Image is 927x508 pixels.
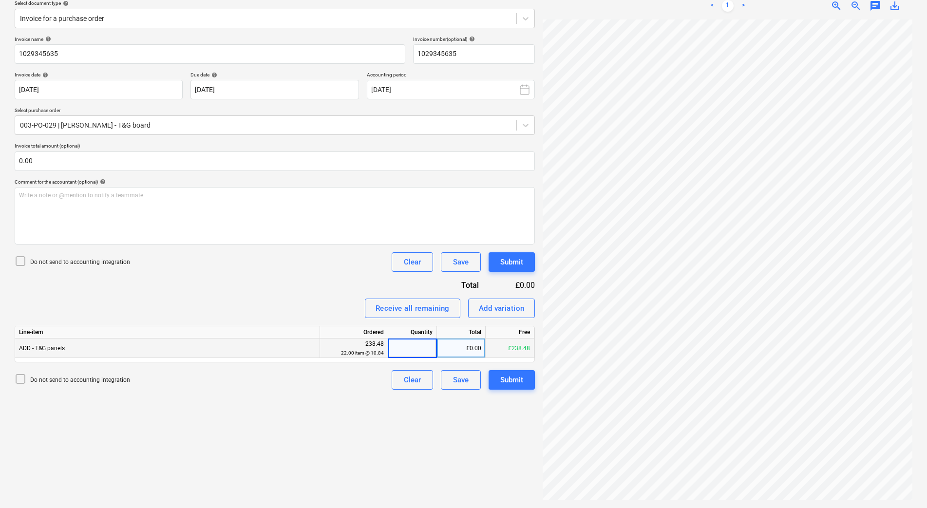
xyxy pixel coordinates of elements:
div: Clear [404,374,421,386]
span: help [467,36,475,42]
button: Receive all remaining [365,299,460,318]
div: Quantity [388,326,437,339]
input: Invoice date not specified [15,80,183,99]
div: Submit [500,256,523,268]
div: Save [453,256,469,268]
p: Select purchase order [15,107,535,115]
p: Accounting period [367,72,535,80]
button: Submit [489,252,535,272]
div: Due date [190,72,359,78]
div: Free [486,326,534,339]
div: Line-item [15,326,320,339]
div: Ordered [320,326,388,339]
p: Do not send to accounting integration [30,258,130,266]
span: help [209,72,217,78]
p: Do not send to accounting integration [30,376,130,384]
button: Clear [392,252,433,272]
div: £0.00 [494,280,535,291]
input: Invoice name [15,44,405,64]
div: £238.48 [486,339,534,358]
div: Invoice name [15,36,405,42]
button: Save [441,370,481,390]
span: help [40,72,48,78]
div: Invoice number (optional) [413,36,535,42]
button: Add variation [468,299,535,318]
div: Receive all remaining [376,302,450,315]
div: Submit [500,374,523,386]
span: help [43,36,51,42]
iframe: Chat Widget [878,461,927,508]
span: help [61,0,69,6]
div: Clear [404,256,421,268]
input: Invoice total amount (optional) [15,151,535,171]
div: Invoice date [15,72,183,78]
input: Invoice number [413,44,535,64]
div: £0.00 [437,339,486,358]
input: Due date not specified [190,80,359,99]
button: Submit [489,370,535,390]
span: help [98,179,106,185]
div: 238.48 [324,339,384,357]
p: Invoice total amount (optional) [15,143,535,151]
button: [DATE] [367,80,535,99]
span: ADD - T&G panels [19,345,65,352]
div: Save [453,374,469,386]
div: Total [408,280,494,291]
div: Add variation [479,302,525,315]
button: Clear [392,370,433,390]
button: Save [441,252,481,272]
div: Total [437,326,486,339]
small: 22.00 item @ 10.84 [341,350,384,356]
div: Comment for the accountant (optional) [15,179,535,185]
